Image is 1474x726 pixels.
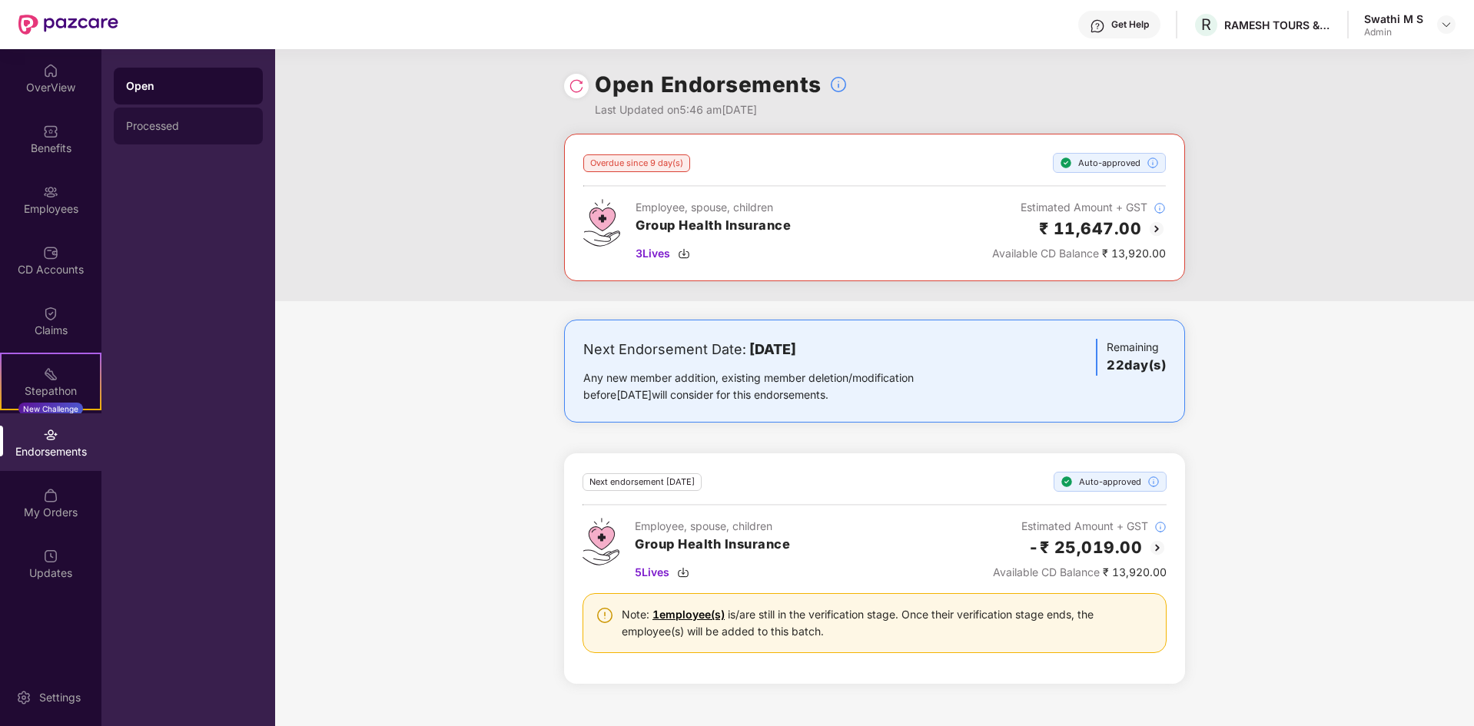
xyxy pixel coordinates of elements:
img: svg+xml;base64,PHN2ZyB4bWxucz0iaHR0cDovL3d3dy53My5vcmcvMjAwMC9zdmciIHdpZHRoPSI0Ny43MTQiIGhlaWdodD... [583,199,620,247]
div: ₹ 13,920.00 [993,564,1167,581]
img: svg+xml;base64,PHN2ZyBpZD0iRW1wbG95ZWVzIiB4bWxucz0iaHR0cDovL3d3dy53My5vcmcvMjAwMC9zdmciIHdpZHRoPS... [43,184,58,200]
img: svg+xml;base64,PHN2ZyBpZD0iTXlfT3JkZXJzIiBkYXRhLW5hbWU9Ik15IE9yZGVycyIgeG1sbnM9Imh0dHA6Ly93d3cudz... [43,488,58,503]
img: svg+xml;base64,PHN2ZyBpZD0iSW5mb18tXzMyeDMyIiBkYXRhLW5hbWU9IkluZm8gLSAzMngzMiIgeG1sbnM9Imh0dHA6Ly... [1147,476,1160,488]
div: Remaining [1096,339,1166,376]
img: svg+xml;base64,PHN2ZyBpZD0iU3RlcC1Eb25lLTE2eDE2IiB4bWxucz0iaHR0cDovL3d3dy53My5vcmcvMjAwMC9zdmciIH... [1061,476,1073,488]
img: svg+xml;base64,PHN2ZyB4bWxucz0iaHR0cDovL3d3dy53My5vcmcvMjAwMC9zdmciIHdpZHRoPSIyMSIgaGVpZ2h0PSIyMC... [43,366,58,382]
div: Auto-approved [1054,472,1167,492]
div: New Challenge [18,403,83,415]
img: svg+xml;base64,PHN2ZyBpZD0iSW5mb18tXzMyeDMyIiBkYXRhLW5hbWU9IkluZm8gLSAzMngzMiIgeG1sbnM9Imh0dHA6Ly... [1154,202,1166,214]
div: Auto-approved [1053,153,1166,173]
img: svg+xml;base64,PHN2ZyBpZD0iV2FybmluZ18tXzI0eDI0IiBkYXRhLW5hbWU9Ildhcm5pbmcgLSAyNHgyNCIgeG1sbnM9Im... [596,606,614,625]
img: svg+xml;base64,PHN2ZyBpZD0iQmFjay0yMHgyMCIgeG1sbnM9Imh0dHA6Ly93d3cudzMub3JnLzIwMDAvc3ZnIiB3aWR0aD... [1147,220,1166,238]
h1: Open Endorsements [595,68,822,101]
div: Employee, spouse, children [636,199,791,216]
a: 1 employee(s) [652,608,725,621]
span: Available CD Balance [993,565,1100,578]
span: Available CD Balance [992,247,1099,260]
h2: ₹ 11,647.00 [1039,216,1142,241]
span: R [1201,15,1211,34]
div: Note: is/are still in the verification stage. Once their verification stage ends, the employee(s)... [622,606,1154,640]
span: 3 Lives [636,245,670,262]
img: svg+xml;base64,PHN2ZyBpZD0iU2V0dGluZy0yMHgyMCIgeG1sbnM9Imh0dHA6Ly93d3cudzMub3JnLzIwMDAvc3ZnIiB3aW... [16,690,32,705]
div: Estimated Amount + GST [993,518,1167,535]
div: Admin [1364,26,1423,38]
img: svg+xml;base64,PHN2ZyBpZD0iRG93bmxvYWQtMzJ4MzIiIHhtbG5zPSJodHRwOi8vd3d3LnczLm9yZy8yMDAwL3N2ZyIgd2... [678,247,690,260]
b: [DATE] [749,341,796,357]
h3: Group Health Insurance [635,535,790,555]
img: svg+xml;base64,PHN2ZyBpZD0iSW5mb18tXzMyeDMyIiBkYXRhLW5hbWU9IkluZm8gLSAzMngzMiIgeG1sbnM9Imh0dHA6Ly... [829,75,848,94]
img: svg+xml;base64,PHN2ZyBpZD0iU3RlcC1Eb25lLTE2eDE2IiB4bWxucz0iaHR0cDovL3d3dy53My5vcmcvMjAwMC9zdmciIH... [1060,157,1072,169]
div: RAMESH TOURS & TRAVELS PRIVATE LIMITED [1224,18,1332,32]
img: svg+xml;base64,PHN2ZyBpZD0iQmFjay0yMHgyMCIgeG1sbnM9Imh0dHA6Ly93d3cudzMub3JnLzIwMDAvc3ZnIiB3aWR0aD... [1148,539,1167,557]
img: svg+xml;base64,PHN2ZyBpZD0iQmVuZWZpdHMiIHhtbG5zPSJodHRwOi8vd3d3LnczLm9yZy8yMDAwL3N2ZyIgd2lkdGg9Ij... [43,124,58,139]
img: svg+xml;base64,PHN2ZyBpZD0iQ0RfQWNjb3VudHMiIGRhdGEtbmFtZT0iQ0QgQWNjb3VudHMiIHhtbG5zPSJodHRwOi8vd3... [43,245,58,260]
div: Employee, spouse, children [635,518,790,535]
div: Open [126,78,251,94]
div: ₹ 13,920.00 [992,245,1166,262]
img: svg+xml;base64,PHN2ZyBpZD0iQ2xhaW0iIHhtbG5zPSJodHRwOi8vd3d3LnczLm9yZy8yMDAwL3N2ZyIgd2lkdGg9IjIwIi... [43,306,58,321]
img: svg+xml;base64,PHN2ZyBpZD0iSG9tZSIgeG1sbnM9Imh0dHA6Ly93d3cudzMub3JnLzIwMDAvc3ZnIiB3aWR0aD0iMjAiIG... [43,63,58,78]
div: Processed [126,120,251,132]
div: Settings [35,690,85,705]
img: svg+xml;base64,PHN2ZyBpZD0iRHJvcGRvd24tMzJ4MzIiIHhtbG5zPSJodHRwOi8vd3d3LnczLm9yZy8yMDAwL3N2ZyIgd2... [1440,18,1452,31]
h3: Group Health Insurance [636,216,791,236]
div: Swathi M S [1364,12,1423,26]
img: svg+xml;base64,PHN2ZyBpZD0iRW5kb3JzZW1lbnRzIiB4bWxucz0iaHR0cDovL3d3dy53My5vcmcvMjAwMC9zdmciIHdpZH... [43,427,58,443]
img: svg+xml;base64,PHN2ZyBpZD0iSW5mb18tXzMyeDMyIiBkYXRhLW5hbWU9IkluZm8gLSAzMngzMiIgeG1sbnM9Imh0dHA6Ly... [1154,521,1167,533]
div: Get Help [1111,18,1149,31]
div: Next Endorsement Date: [583,339,962,360]
img: svg+xml;base64,PHN2ZyBpZD0iSGVscC0zMngzMiIgeG1sbnM9Imh0dHA6Ly93d3cudzMub3JnLzIwMDAvc3ZnIiB3aWR0aD... [1090,18,1105,34]
img: svg+xml;base64,PHN2ZyB4bWxucz0iaHR0cDovL3d3dy53My5vcmcvMjAwMC9zdmciIHdpZHRoPSI0Ny43MTQiIGhlaWdodD... [583,518,619,565]
div: Estimated Amount + GST [992,199,1166,216]
img: svg+xml;base64,PHN2ZyBpZD0iVXBkYXRlZCIgeG1sbnM9Imh0dHA6Ly93d3cudzMub3JnLzIwMDAvc3ZnIiB3aWR0aD0iMj... [43,549,58,564]
div: Next endorsement [DATE] [583,473,702,491]
img: svg+xml;base64,PHN2ZyBpZD0iSW5mb18tXzMyeDMyIiBkYXRhLW5hbWU9IkluZm8gLSAzMngzMiIgeG1sbnM9Imh0dHA6Ly... [1147,157,1159,169]
span: 5 Lives [635,564,669,581]
div: Stepathon [2,383,100,399]
img: New Pazcare Logo [18,15,118,35]
h3: 22 day(s) [1107,356,1166,376]
div: Overdue since 9 day(s) [583,154,690,172]
img: svg+xml;base64,PHN2ZyBpZD0iUmVsb2FkLTMyeDMyIiB4bWxucz0iaHR0cDovL3d3dy53My5vcmcvMjAwMC9zdmciIHdpZH... [569,78,584,94]
div: Any new member addition, existing member deletion/modification before [DATE] will consider for th... [583,370,962,403]
img: svg+xml;base64,PHN2ZyBpZD0iRG93bmxvYWQtMzJ4MzIiIHhtbG5zPSJodHRwOi8vd3d3LnczLm9yZy8yMDAwL3N2ZyIgd2... [677,566,689,578]
h2: -₹ 25,019.00 [1028,535,1142,560]
div: Last Updated on 5:46 am[DATE] [595,101,848,118]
